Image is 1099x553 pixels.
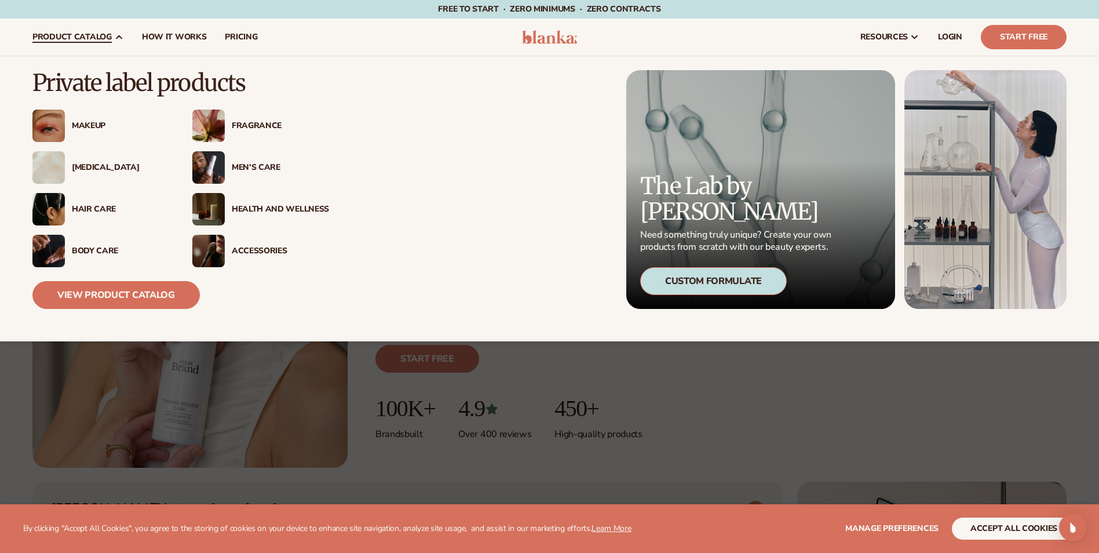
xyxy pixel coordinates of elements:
span: product catalog [32,32,112,42]
div: Hair Care [72,205,169,214]
button: Manage preferences [845,518,939,540]
span: resources [860,32,908,42]
a: Male hand applying moisturizer. Body Care [32,235,169,267]
div: Accessories [232,246,329,256]
a: pricing [216,19,266,56]
img: Female in lab with equipment. [904,70,1067,309]
span: LOGIN [938,32,962,42]
a: How It Works [133,19,216,56]
a: View Product Catalog [32,281,200,309]
div: Fragrance [232,121,329,131]
span: Manage preferences [845,523,939,534]
img: Cream moisturizer swatch. [32,151,65,184]
a: Female with glitter eye makeup. Makeup [32,110,169,142]
p: Private label products [32,70,329,96]
div: Body Care [72,246,169,256]
img: Female hair pulled back with clips. [32,193,65,225]
div: [MEDICAL_DATA] [72,163,169,173]
button: accept all cookies [952,518,1076,540]
span: How It Works [142,32,207,42]
img: Candles and incense on table. [192,193,225,225]
a: Female with makeup brush. Accessories [192,235,329,267]
a: Male holding moisturizer bottle. Men’s Care [192,151,329,184]
span: pricing [225,32,257,42]
img: Female with makeup brush. [192,235,225,267]
div: Custom Formulate [640,267,787,295]
img: Pink blooming flower. [192,110,225,142]
a: Cream moisturizer swatch. [MEDICAL_DATA] [32,151,169,184]
div: Men’s Care [232,163,329,173]
div: Health And Wellness [232,205,329,214]
div: Makeup [72,121,169,131]
img: logo [522,30,577,44]
div: Open Intercom Messenger [1059,514,1087,541]
p: The Lab by [PERSON_NAME] [640,173,835,224]
img: Male hand applying moisturizer. [32,235,65,267]
a: Pink blooming flower. Fragrance [192,110,329,142]
p: By clicking "Accept All Cookies", you agree to the storing of cookies on your device to enhance s... [23,524,631,534]
img: Male holding moisturizer bottle. [192,151,225,184]
img: Female with glitter eye makeup. [32,110,65,142]
a: Female hair pulled back with clips. Hair Care [32,193,169,225]
a: product catalog [23,19,133,56]
a: Learn More [592,523,631,534]
a: Candles and incense on table. Health And Wellness [192,193,329,225]
span: Free to start · ZERO minimums · ZERO contracts [438,3,660,14]
a: resources [851,19,929,56]
p: Need something truly unique? Create your own products from scratch with our beauty experts. [640,229,835,253]
a: Start Free [981,25,1067,49]
a: LOGIN [929,19,972,56]
a: Microscopic product formula. The Lab by [PERSON_NAME] Need something truly unique? Create your ow... [626,70,895,309]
